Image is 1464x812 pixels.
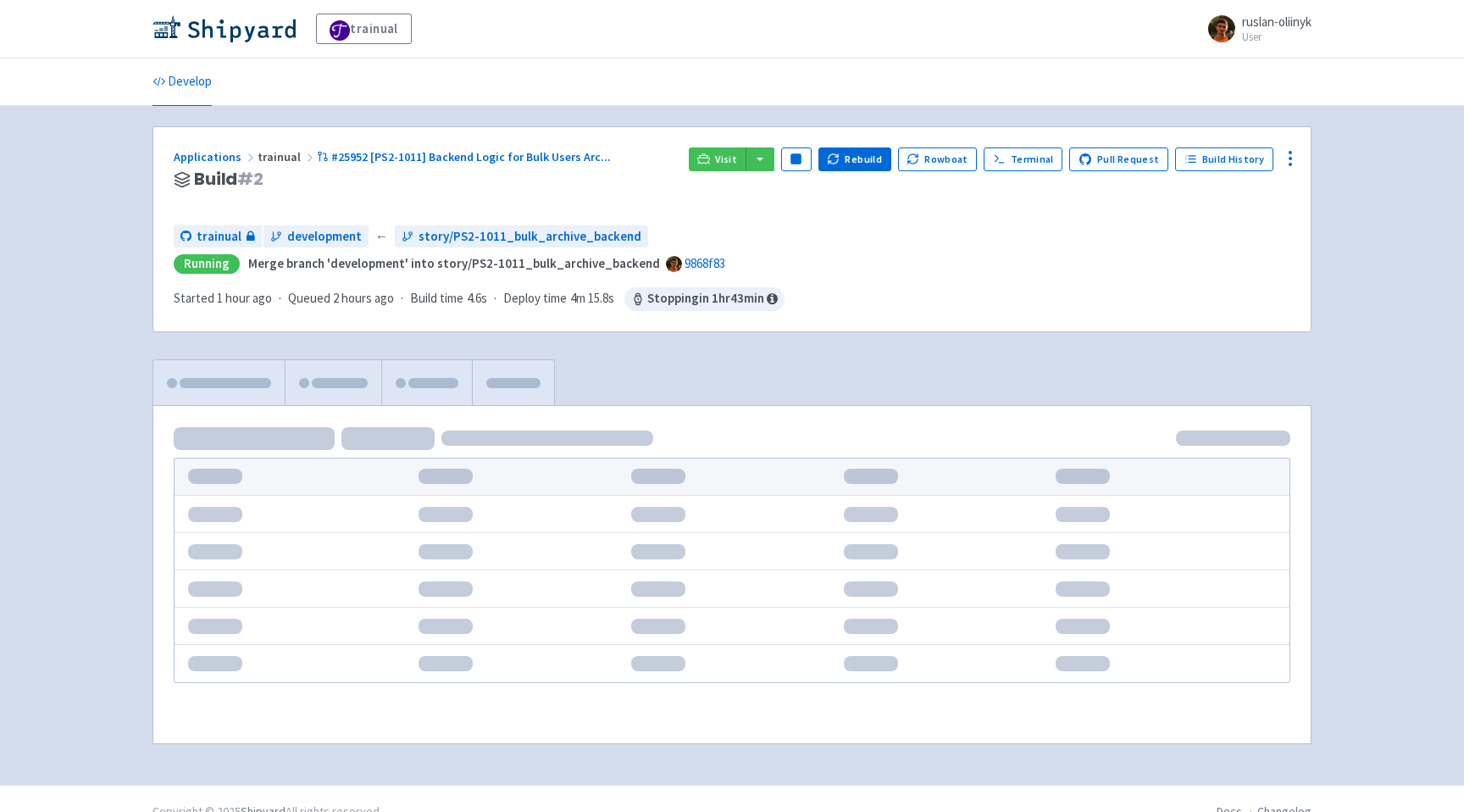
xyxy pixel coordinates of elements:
span: 4.6s [467,289,487,309]
span: trainual [258,149,317,164]
span: Visit [715,153,737,166]
small: User [1242,31,1311,42]
button: Rowboat [898,147,978,171]
a: Visit [689,147,746,171]
span: Stopping in 1 hr 43 min [624,287,785,311]
span: trainual [197,227,241,247]
a: development [263,225,369,248]
time: 1 hour ago [217,290,272,306]
a: story/PS2-1011_bulk_archive_backend [395,225,648,248]
span: story/PS2-1011_bulk_archive_backend [419,227,641,247]
span: Queued [288,290,394,306]
button: Pause [781,147,812,171]
a: Applications [174,149,258,164]
span: #25952 [PS2-1011] Backend Logic for Bulk Users Arc ... [331,149,611,164]
a: Develop [152,58,212,106]
span: Build time [410,289,463,309]
img: Shipyard logo [152,15,296,42]
strong: Merge branch 'development' into story/PS2-1011_bulk_archive_backend [248,255,660,271]
button: Rebuild [818,147,891,171]
a: Build History [1175,147,1273,171]
span: Started [174,290,272,306]
a: Terminal [984,147,1062,171]
span: ← [375,227,388,247]
a: trainual [316,14,412,44]
span: ruslan-oliinyk [1242,14,1311,30]
time: 2 hours ago [333,290,394,306]
div: · · · [174,287,785,311]
span: development [287,227,362,247]
span: 4m 15.8s [570,289,614,309]
a: 9868f83 [685,255,725,271]
span: Build [194,170,263,189]
span: Deploy time [503,289,567,309]
a: ruslan-oliinyk User [1198,15,1311,42]
a: trainual [174,225,262,248]
span: # 2 [237,167,263,191]
a: Pull Request [1069,147,1168,171]
div: Running [174,254,240,274]
a: #25952 [PS2-1011] Backend Logic for Bulk Users Arc... [317,149,613,164]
